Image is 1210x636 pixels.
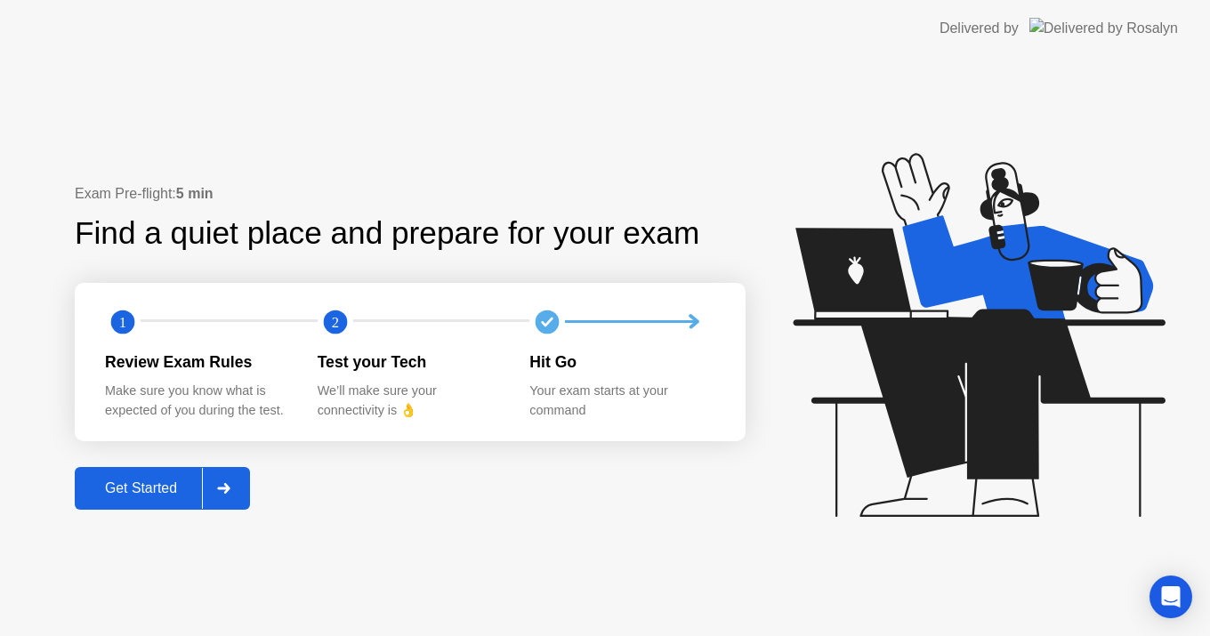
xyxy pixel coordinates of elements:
[529,382,714,420] div: Your exam starts at your command
[318,350,502,374] div: Test your Tech
[75,467,250,510] button: Get Started
[332,313,339,330] text: 2
[80,480,202,496] div: Get Started
[105,350,289,374] div: Review Exam Rules
[1149,576,1192,618] div: Open Intercom Messenger
[940,18,1019,39] div: Delivered by
[119,313,126,330] text: 1
[75,183,746,205] div: Exam Pre-flight:
[105,382,289,420] div: Make sure you know what is expected of you during the test.
[176,186,214,201] b: 5 min
[318,382,502,420] div: We’ll make sure your connectivity is 👌
[1029,18,1178,38] img: Delivered by Rosalyn
[75,210,702,257] div: Find a quiet place and prepare for your exam
[529,350,714,374] div: Hit Go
